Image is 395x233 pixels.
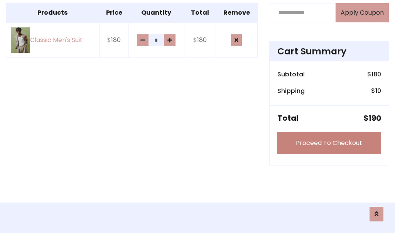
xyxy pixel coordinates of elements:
[216,3,257,22] th: Remove
[6,3,100,22] th: Products
[277,87,305,95] h6: Shipping
[277,113,299,123] h5: Total
[367,71,381,78] h6: $
[363,113,381,123] h5: $
[129,3,184,22] th: Quantity
[336,3,389,22] button: Apply Coupon
[99,3,129,22] th: Price
[375,86,381,95] span: 10
[277,71,305,78] h6: Subtotal
[11,27,95,53] a: Classic Men's Suit
[184,22,216,58] td: $180
[184,3,216,22] th: Total
[371,87,381,95] h6: $
[368,113,381,123] span: 190
[277,132,381,154] a: Proceed To Checkout
[99,22,129,58] td: $180
[371,70,381,79] span: 180
[277,46,381,57] h4: Cart Summary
